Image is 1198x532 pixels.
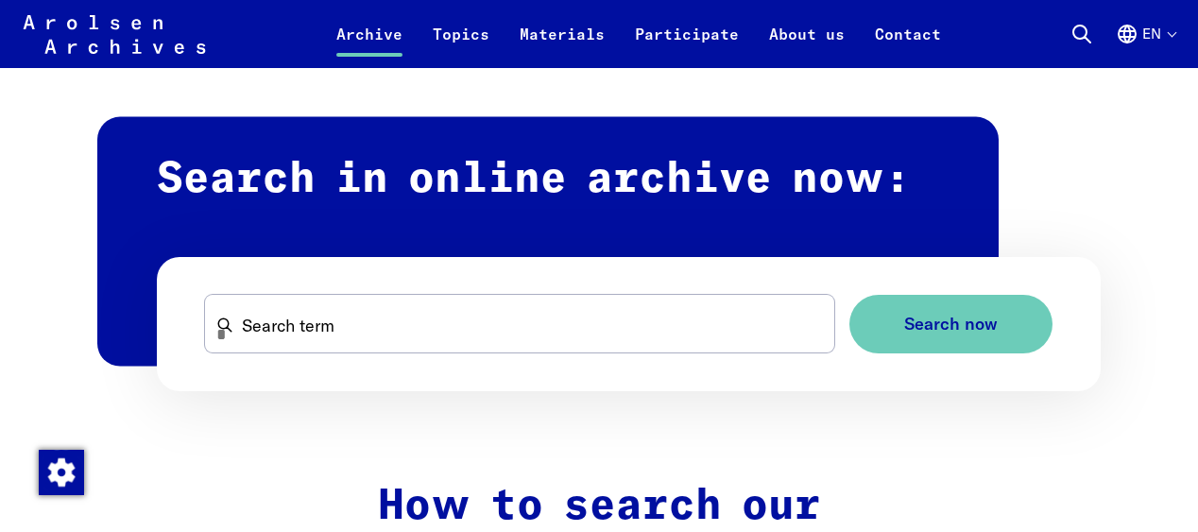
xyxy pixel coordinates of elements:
a: Materials [505,23,620,68]
div: Change consent [38,449,83,494]
button: English, language selection [1116,23,1175,68]
h2: Search in online archive now: [97,116,999,366]
a: About us [754,23,860,68]
a: Topics [418,23,505,68]
nav: Primary [321,11,956,57]
a: Archive [321,23,418,68]
a: Participate [620,23,754,68]
span: Search now [904,315,998,335]
img: Change consent [39,450,84,495]
button: Search now [849,295,1053,354]
a: Contact [860,23,956,68]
